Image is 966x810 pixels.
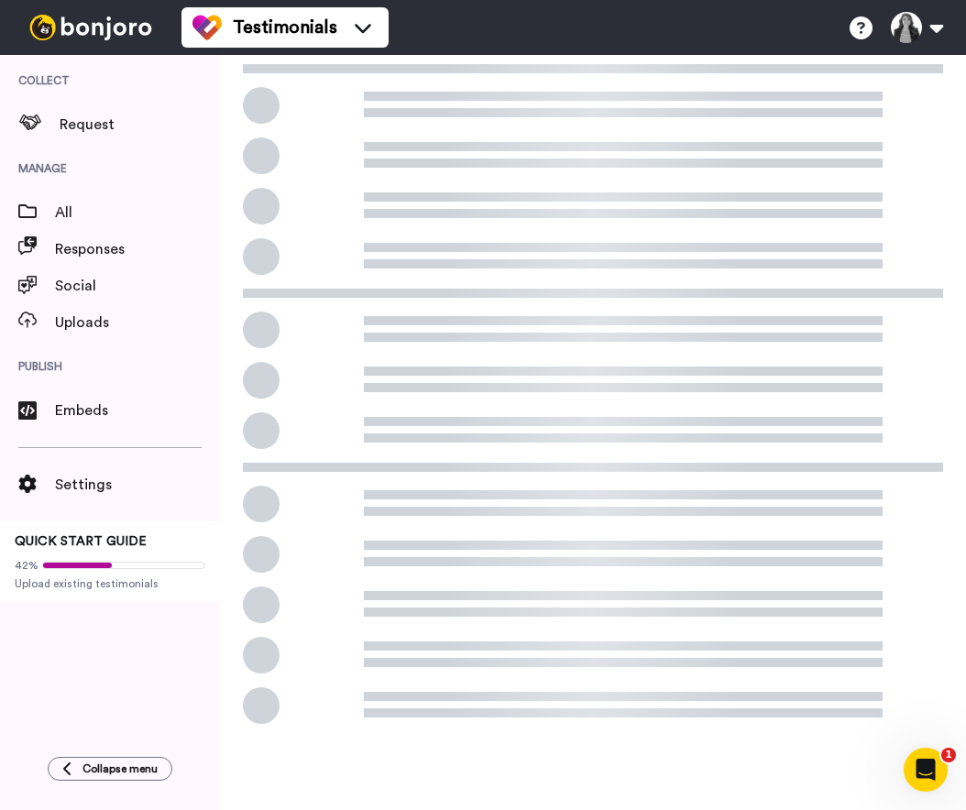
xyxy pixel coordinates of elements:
span: 1 [941,748,956,762]
span: Settings [55,474,220,496]
span: Upload existing testimonials [15,576,205,591]
span: Collapse menu [82,761,158,776]
button: Collapse menu [48,757,172,781]
span: Responses [55,238,220,260]
span: 42% [15,558,38,573]
span: All [55,202,220,224]
span: Uploads [55,312,220,334]
iframe: Intercom live chat [904,748,948,792]
img: tm-color.svg [192,13,222,42]
span: QUICK START GUIDE [15,535,147,548]
span: Embeds [55,400,220,421]
span: Request [60,114,220,136]
span: Social [55,275,220,297]
span: Testimonials [233,15,337,40]
img: bj-logo-header-white.svg [22,15,159,40]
